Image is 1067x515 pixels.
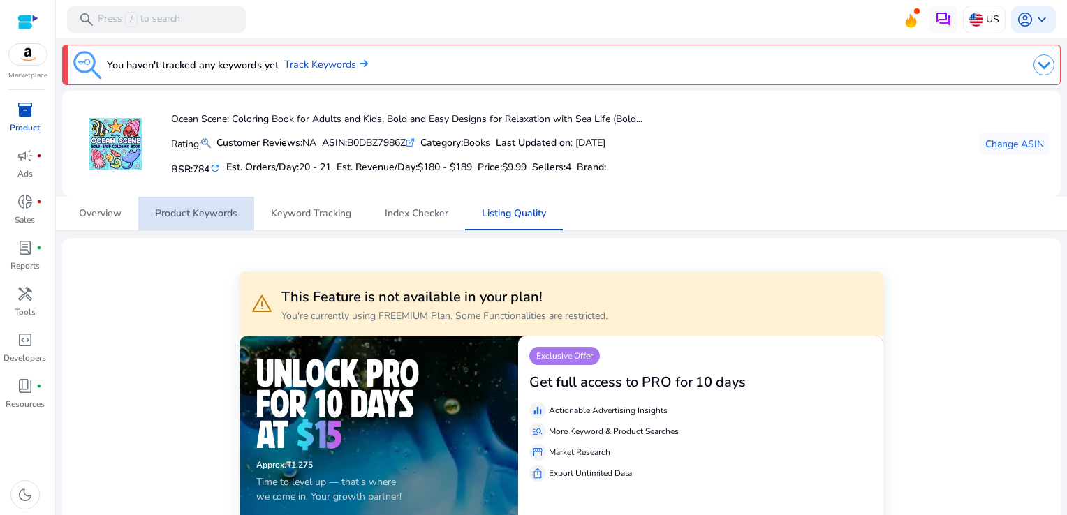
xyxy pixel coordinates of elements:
[385,209,448,218] span: Index Checker
[209,162,221,175] mat-icon: refresh
[17,167,33,180] p: Ads
[17,486,34,503] span: dark_mode
[356,59,368,68] img: arrow-right.svg
[193,163,209,176] span: 784
[271,209,351,218] span: Keyword Tracking
[496,135,605,150] div: : [DATE]
[79,209,122,218] span: Overview
[532,468,543,479] span: ios_share
[337,162,472,174] h5: Est. Revenue/Day:
[986,7,999,31] p: US
[1017,11,1033,28] span: account_circle
[284,57,368,73] a: Track Keywords
[985,137,1044,151] span: Change ASIN
[15,306,36,318] p: Tools
[17,285,34,302] span: handyman
[418,161,472,174] span: $180 - $189
[532,405,543,416] span: equalizer
[549,425,679,438] p: More Keyword & Product Searches
[281,289,608,306] h3: This Feature is not available in your plan!
[3,352,46,364] p: Developers
[420,136,463,149] b: Category:
[226,162,331,174] h5: Est. Orders/Day:
[36,199,42,204] span: fiber_manual_record
[6,398,45,410] p: Resources
[529,347,600,365] p: Exclusive Offer
[8,70,47,81] p: Marketplace
[502,161,527,174] span: $9.99
[216,136,302,149] b: Customer Reviews:
[10,121,40,134] p: Product
[532,162,571,174] h5: Sellers:
[577,162,606,174] h5: :
[17,147,34,164] span: campaign
[1033,11,1050,28] span: keyboard_arrow_down
[78,11,95,28] span: search
[98,12,180,27] p: Press to search
[299,161,331,174] span: 20 - 21
[549,467,632,479] p: Export Unlimited Data
[529,374,693,391] h3: Get full access to PRO for
[532,447,543,458] span: storefront
[107,57,279,73] h3: You haven't tracked any keywords yet
[577,161,604,174] span: Brand
[17,239,34,256] span: lab_profile
[155,209,237,218] span: Product Keywords
[36,153,42,158] span: fiber_manual_record
[980,133,1050,155] button: Change ASIN
[171,161,221,176] h5: BSR:
[322,136,347,149] b: ASIN:
[256,460,501,470] h6: ₹1,275
[969,13,983,27] img: us.svg
[256,459,286,470] span: Approx.
[496,136,571,149] b: Last Updated on
[322,135,415,150] div: B0DBZ7986Z
[36,383,42,389] span: fiber_manual_record
[17,101,34,118] span: inventory_2
[420,135,490,150] div: Books
[281,308,608,323] p: You're currently using FREEMIUM Plan. Some Functionalities are restricted.
[15,214,35,226] p: Sales
[10,260,40,272] p: Reports
[532,426,543,437] span: manage_search
[478,162,527,174] h5: Price:
[171,114,642,126] h4: Ocean Scene: Coloring Book for Adults and Kids, Bold and Easy Designs for Relaxation with Sea Lif...
[125,12,138,27] span: /
[1033,54,1054,75] img: dropdown-arrow.svg
[89,118,142,170] img: 71Jx2S9E4ZL.jpg
[171,135,211,151] p: Rating:
[9,44,47,65] img: amazon.svg
[482,209,546,218] span: Listing Quality
[216,135,316,150] div: NA
[17,193,34,210] span: donut_small
[566,161,571,174] span: 4
[549,404,668,417] p: Actionable Advertising Insights
[17,331,34,348] span: code_blocks
[73,51,101,79] img: keyword-tracking.svg
[36,245,42,251] span: fiber_manual_record
[696,374,746,391] h3: 10 days
[17,378,34,394] span: book_4
[549,446,610,458] p: Market Research
[251,292,273,315] span: warning
[256,475,501,504] p: Time to level up — that's where we come in. Your growth partner!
